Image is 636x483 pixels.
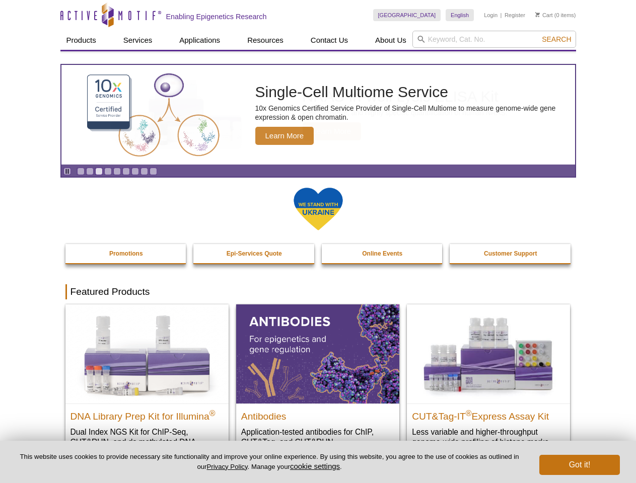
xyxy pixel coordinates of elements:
[322,244,444,263] a: Online Events
[407,304,570,403] img: CUT&Tag-IT® Express Assay Kit
[78,69,229,161] img: Single-Cell Multiome Service
[109,250,143,257] strong: Promotions
[241,407,394,422] h2: Antibodies
[16,452,523,471] p: This website uses cookies to provide necessary site functionality and improve your online experie...
[535,9,576,21] li: (0 items)
[539,35,574,44] button: Search
[407,304,570,457] a: CUT&Tag-IT® Express Assay Kit CUT&Tag-IT®Express Assay Kit Less variable and higher-throughput ge...
[166,12,267,21] h2: Enabling Epigenetics Research
[70,407,224,422] h2: DNA Library Prep Kit for Illumina
[131,168,139,175] a: Go to slide 7
[150,168,157,175] a: Go to slide 9
[70,427,224,457] p: Dual Index NGS Kit for ChIP-Seq, CUT&RUN, and ds methylated DNA assays.
[501,9,502,21] li: |
[61,65,575,165] a: Single-Cell Multiome Service Single-Cell Multiome Service 10x Genomics Certified Service Provider...
[505,12,525,19] a: Register
[86,168,94,175] a: Go to slide 2
[63,168,71,175] a: Toggle autoplay
[305,31,354,50] a: Contact Us
[362,250,402,257] strong: Online Events
[104,168,112,175] a: Go to slide 4
[173,31,226,50] a: Applications
[65,304,229,467] a: DNA Library Prep Kit for Illumina DNA Library Prep Kit for Illumina® Dual Index NGS Kit for ChIP-...
[236,304,399,457] a: All Antibodies Antibodies Application-tested antibodies for ChIP, CUT&Tag, and CUT&RUN.
[255,85,570,100] h2: Single-Cell Multiome Service
[412,31,576,48] input: Keyword, Cat. No.
[77,168,85,175] a: Go to slide 1
[412,407,565,422] h2: CUT&Tag-IT Express Assay Kit
[209,409,216,417] sup: ®
[450,244,572,263] a: Customer Support
[65,244,187,263] a: Promotions
[236,304,399,403] img: All Antibodies
[60,31,102,50] a: Products
[293,187,343,231] img: We Stand With Ukraine
[140,168,148,175] a: Go to slide 8
[113,168,121,175] a: Go to slide 5
[535,12,540,17] img: Your Cart
[446,9,474,21] a: English
[290,462,340,470] button: cookie settings
[484,250,537,257] strong: Customer Support
[122,168,130,175] a: Go to slide 6
[227,250,282,257] strong: Epi-Services Quote
[369,31,412,50] a: About Us
[466,409,472,417] sup: ®
[484,12,498,19] a: Login
[241,31,290,50] a: Resources
[539,455,620,475] button: Got it!
[535,12,553,19] a: Cart
[117,31,159,50] a: Services
[373,9,441,21] a: [GEOGRAPHIC_DATA]
[65,304,229,403] img: DNA Library Prep Kit for Illumina
[412,427,565,447] p: Less variable and higher-throughput genome-wide profiling of histone marks​.
[206,463,247,470] a: Privacy Policy
[95,168,103,175] a: Go to slide 3
[241,427,394,447] p: Application-tested antibodies for ChIP, CUT&Tag, and CUT&RUN.
[255,127,314,145] span: Learn More
[542,35,571,43] span: Search
[61,65,575,165] article: Single-Cell Multiome Service
[65,284,571,299] h2: Featured Products
[193,244,315,263] a: Epi-Services Quote
[255,104,570,122] p: 10x Genomics Certified Service Provider of Single-Cell Multiome to measure genome-wide gene expre...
